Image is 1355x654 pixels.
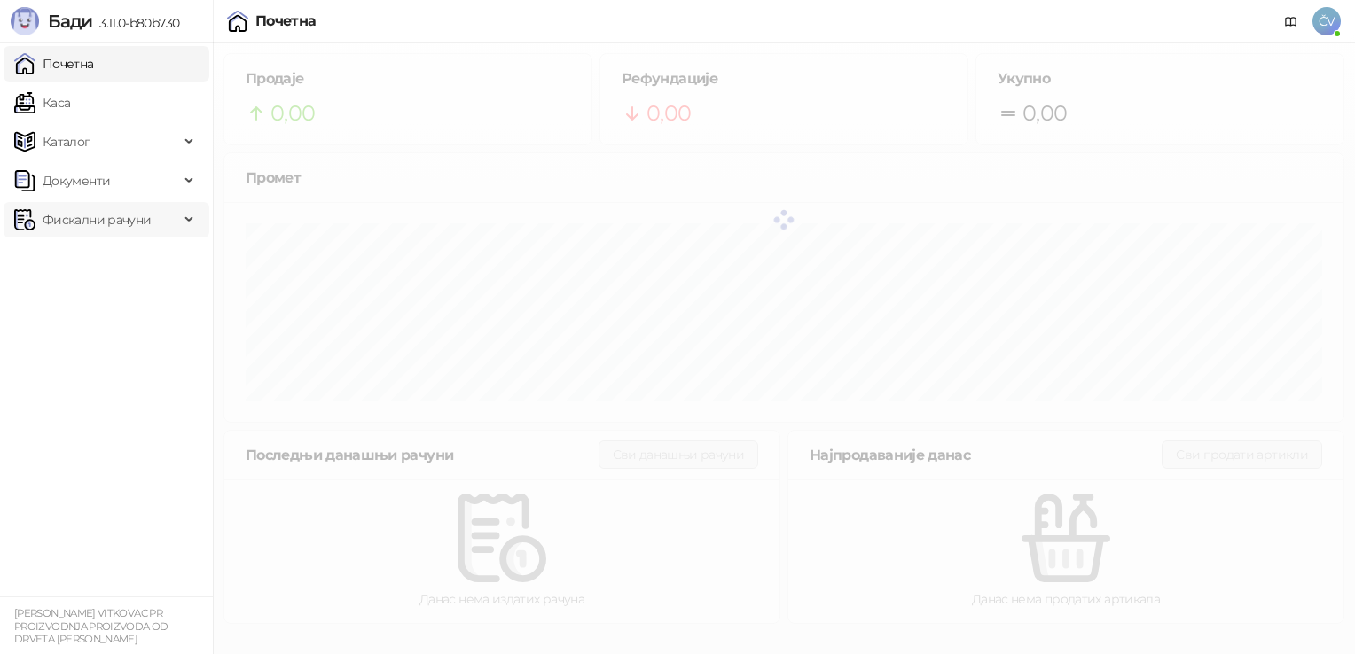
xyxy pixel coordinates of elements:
[11,7,39,35] img: Logo
[14,46,94,82] a: Почетна
[1277,7,1305,35] a: Документација
[1312,7,1341,35] span: ČV
[255,14,317,28] div: Почетна
[14,607,168,645] small: [PERSON_NAME] VITKOVAC PR PROIZVODNJA PROIZVODA OD DRVETA [PERSON_NAME]
[14,85,70,121] a: Каса
[43,124,90,160] span: Каталог
[43,202,151,237] span: Фискални рачуни
[43,163,110,199] span: Документи
[92,15,179,31] span: 3.11.0-b80b730
[48,11,92,32] span: Бади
